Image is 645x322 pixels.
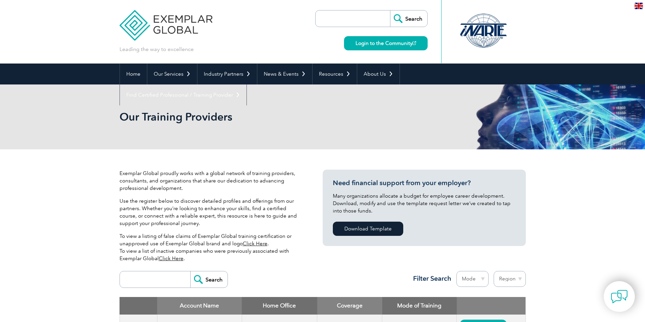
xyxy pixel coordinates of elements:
[147,64,197,84] a: Our Services
[390,10,427,27] input: Search
[412,41,416,45] img: open_square.png
[197,64,257,84] a: Industry Partners
[382,297,457,315] th: Mode of Training: activate to sort column ascending
[611,288,628,305] img: contact-chat.png
[333,192,516,215] p: Many organizations allocate a budget for employee career development. Download, modify and use th...
[344,36,428,50] a: Login to the Community
[313,64,357,84] a: Resources
[317,297,382,315] th: Coverage: activate to sort column ascending
[457,297,525,315] th: : activate to sort column ascending
[409,274,451,283] h3: Filter Search
[120,170,302,192] p: Exemplar Global proudly works with a global network of training providers, consultants, and organ...
[159,255,184,262] a: Click Here
[120,112,404,122] h2: Our Training Providers
[243,241,267,247] a: Click Here
[333,222,403,236] a: Download Template
[333,179,516,187] h3: Need financial support from your employer?
[635,3,643,9] img: en
[120,232,302,262] p: To view a listing of false claims of Exemplar Global training certification or unapproved use of ...
[357,64,400,84] a: About Us
[120,84,246,105] a: Find Certified Professional / Training Provider
[120,64,147,84] a: Home
[157,297,242,315] th: Account Name: activate to sort column descending
[257,64,312,84] a: News & Events
[120,197,302,227] p: Use the register below to discover detailed profiles and offerings from our partners. Whether you...
[242,297,317,315] th: Home Office: activate to sort column ascending
[190,271,228,288] input: Search
[120,46,194,53] p: Leading the way to excellence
